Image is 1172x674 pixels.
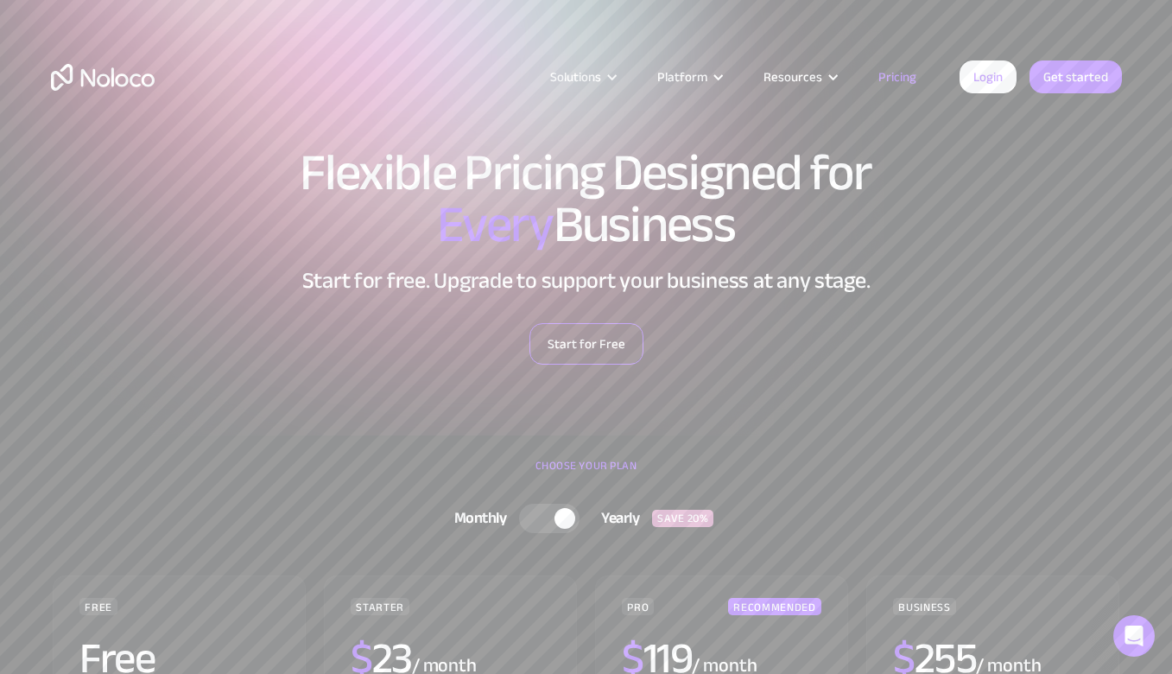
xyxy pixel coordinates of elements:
[1029,60,1122,93] a: Get started
[742,66,857,88] div: Resources
[51,64,155,91] a: home
[1113,615,1155,657] div: Open Intercom Messenger
[79,598,117,615] div: FREE
[433,505,520,531] div: Monthly
[652,510,713,527] div: SAVE 20%
[763,66,822,88] div: Resources
[351,598,409,615] div: STARTER
[437,176,554,273] span: Every
[51,453,1122,496] div: CHOOSE YOUR PLAN
[857,66,938,88] a: Pricing
[580,505,652,531] div: Yearly
[529,323,643,365] a: Start for Free
[728,598,820,615] div: RECOMMENDED
[51,147,1122,251] h1: Flexible Pricing Designed for Business
[657,66,707,88] div: Platform
[960,60,1017,93] a: Login
[636,66,742,88] div: Platform
[893,598,955,615] div: BUSINESS
[622,598,654,615] div: PRO
[529,66,636,88] div: Solutions
[51,268,1122,294] h2: Start for free. Upgrade to support your business at any stage.
[550,66,601,88] div: Solutions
